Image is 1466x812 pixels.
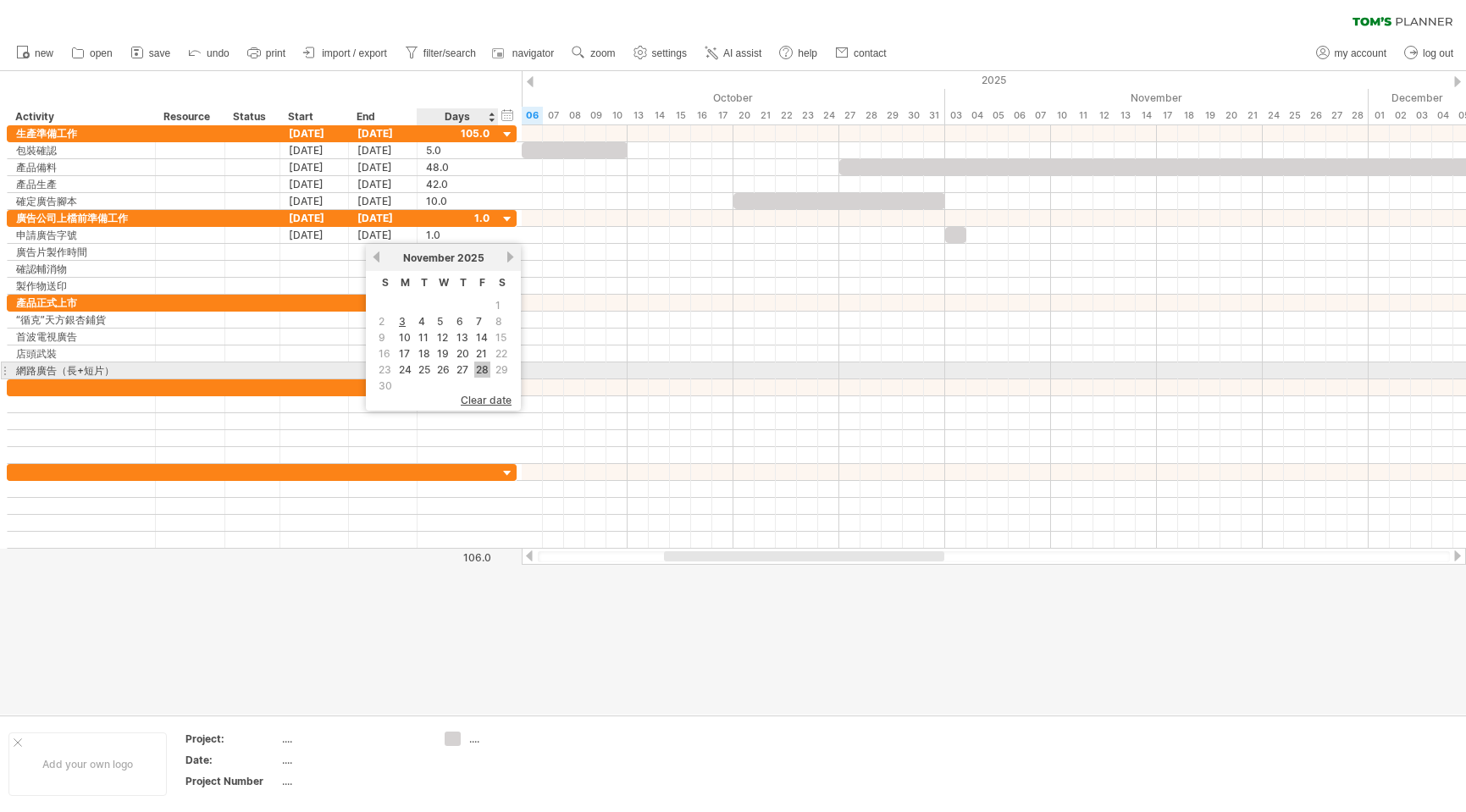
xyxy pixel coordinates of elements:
[126,42,175,64] a: save
[382,276,389,289] span: Sunday
[12,42,58,64] a: new
[90,47,113,59] span: open
[903,107,924,124] div: Thursday, 30 October 2025
[1305,107,1326,124] div: Wednesday, 26 November 2025
[185,774,279,788] div: Project Number
[423,47,476,59] span: filter/search
[349,125,418,141] div: [DATE]
[435,329,450,345] a: 12
[1347,107,1369,124] div: Friday, 28 November 2025
[493,346,511,361] td: this is a weekend day
[280,193,349,209] div: [DATE]
[798,47,817,59] span: help
[16,193,147,209] div: 確定廣告腳本
[280,159,349,175] div: [DATE]
[426,193,490,209] div: 10.0
[504,251,517,263] a: next
[397,329,412,345] a: 10
[163,108,215,125] div: Resource
[1220,107,1242,124] div: Thursday, 20 November 2025
[494,345,509,362] span: 22
[280,142,349,158] div: [DATE]
[426,159,490,175] div: 48.0
[882,107,903,124] div: Wednesday, 29 October 2025
[494,362,510,378] span: 29
[403,251,455,264] span: November
[1199,107,1220,124] div: Wednesday, 19 November 2025
[700,42,766,64] a: AI assist
[16,362,147,378] div: 網路廣告（長+短片）
[357,108,407,125] div: End
[493,330,511,345] td: this is a weekend day
[1093,107,1115,124] div: Wednesday, 12 November 2025
[490,42,559,64] a: navigator
[377,329,387,345] span: 9
[629,42,692,64] a: settings
[280,210,349,226] div: [DATE]
[455,329,470,345] a: 13
[455,313,465,329] a: 6
[282,753,424,767] div: ....
[376,362,395,377] td: this is a weekend day
[349,159,418,175] div: [DATE]
[435,345,451,362] a: 19
[397,362,413,378] a: 24
[349,193,418,209] div: [DATE]
[439,276,449,289] span: Wednesday
[67,42,118,64] a: open
[474,362,490,378] a: 28
[377,362,393,378] span: 23
[349,176,418,192] div: [DATE]
[16,244,147,260] div: 廣告片製作時間
[455,362,470,378] a: 27
[755,107,776,124] div: Tuesday, 21 October 2025
[282,732,424,746] div: ....
[1030,107,1051,124] div: Friday, 7 November 2025
[966,107,987,124] div: Tuesday, 4 November 2025
[233,108,270,125] div: Status
[522,107,543,124] div: Monday, 6 October 2025
[543,107,564,124] div: Tuesday, 7 October 2025
[377,345,392,362] span: 16
[299,42,392,64] a: import / export
[469,732,562,746] div: ....
[564,107,585,124] div: Wednesday, 8 October 2025
[494,329,508,345] span: 15
[670,107,691,124] div: Wednesday, 15 October 2025
[184,42,235,64] a: undo
[417,329,430,345] a: 11
[1242,107,1263,124] div: Friday, 21 November 2025
[493,314,511,329] td: this is a weekend day
[426,227,490,243] div: 1.0
[16,295,147,311] div: 產品正式上市
[1051,107,1072,124] div: Monday, 10 November 2025
[839,107,860,124] div: Monday, 27 October 2025
[461,394,512,406] span: clear date
[691,107,712,124] div: Thursday, 16 October 2025
[494,297,502,313] span: 1
[628,107,649,124] div: Monday, 13 October 2025
[376,314,395,329] td: this is a weekend day
[585,107,606,124] div: Thursday, 9 October 2025
[16,142,147,158] div: 包裝確認
[590,47,615,59] span: zoom
[1009,107,1030,124] div: Thursday, 6 November 2025
[280,125,349,141] div: [DATE]
[16,278,147,294] div: 製作物送印
[376,330,395,345] td: this is a weekend day
[8,732,167,796] div: Add your own logo
[567,42,620,64] a: zoom
[417,345,432,362] a: 18
[512,47,554,59] span: navigator
[377,313,386,329] span: 2
[987,107,1009,124] div: Wednesday, 5 November 2025
[1072,107,1093,124] div: Tuesday, 11 November 2025
[282,774,424,788] div: ....
[401,42,481,64] a: filter/search
[649,107,670,124] div: Tuesday, 14 October 2025
[733,107,755,124] div: Monday, 20 October 2025
[1115,107,1136,124] div: Thursday, 13 November 2025
[1178,107,1199,124] div: Tuesday, 18 November 2025
[776,107,797,124] div: Wednesday, 22 October 2025
[288,108,339,125] div: Start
